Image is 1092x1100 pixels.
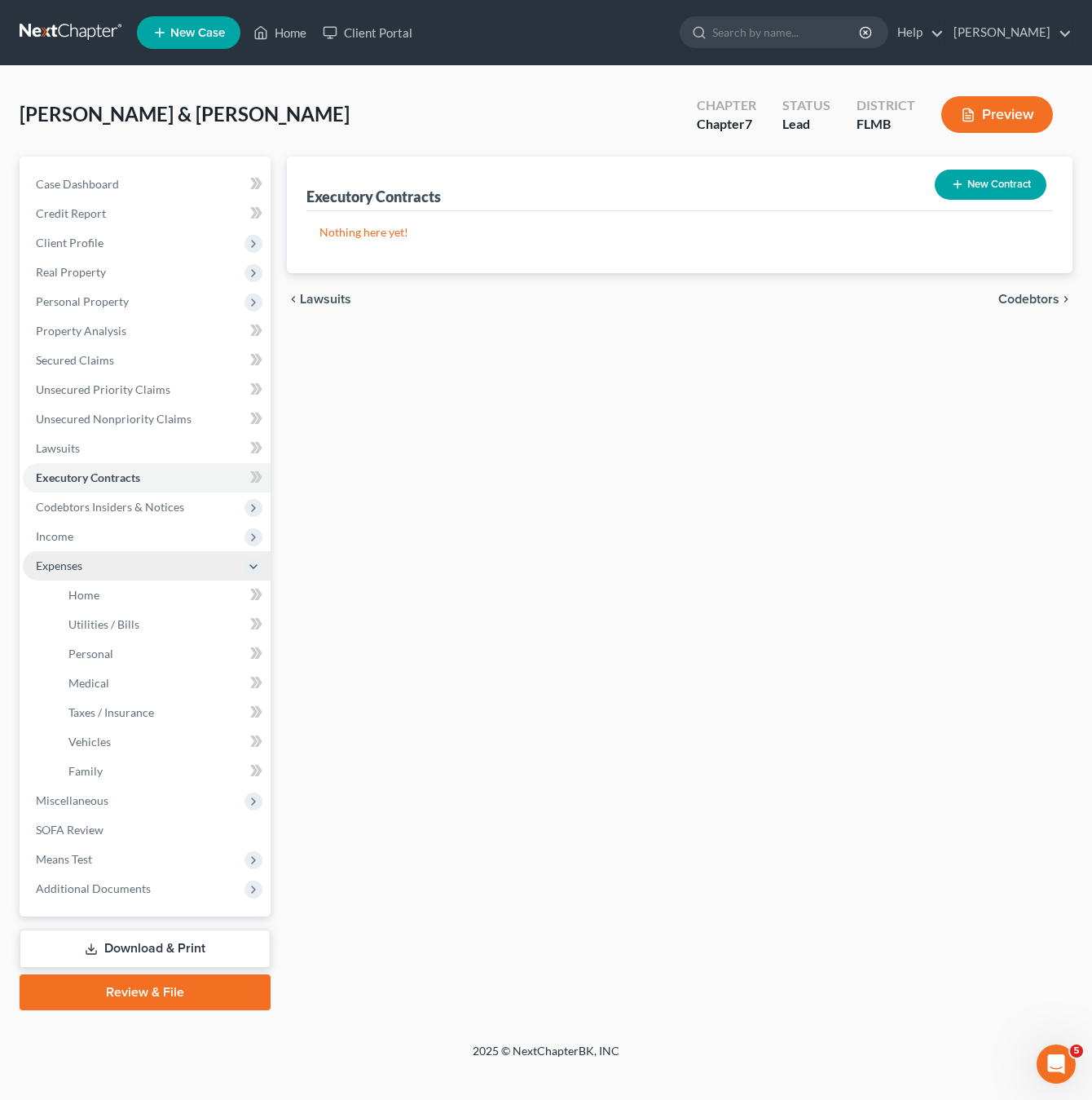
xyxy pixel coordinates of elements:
[697,96,756,115] div: Chapter
[36,206,106,220] span: Credit Report
[23,434,271,463] a: Lawsuits
[36,529,73,543] span: Income
[23,404,271,434] a: Unsecured Nonpriority Claims
[36,793,108,807] span: Miscellaneous
[81,1043,1011,1072] div: 2025 © NextChapterBK, INC
[856,115,915,134] div: FLMB
[68,647,113,660] span: Personal
[36,852,92,866] span: Means Test
[23,463,271,493] a: Executory Contracts
[55,610,271,639] a: Utilities / Bills
[315,18,421,47] a: Client Portal
[306,187,441,206] div: Executory Contracts
[935,170,1046,200] button: New Contract
[36,353,114,367] span: Secured Claims
[170,27,225,39] span: New Case
[36,441,80,455] span: Lawsuits
[36,265,106,279] span: Real Property
[245,18,315,47] a: Home
[36,823,103,837] span: SOFA Review
[1070,1045,1083,1058] span: 5
[36,881,151,895] span: Additional Documents
[68,676,109,690] span: Medical
[287,293,300,306] i: chevron_left
[319,224,1040,241] p: Nothing here yet!
[36,324,126,338] span: Property Analysis
[36,559,82,572] span: Expenses
[36,500,184,514] span: Codebtors Insiders & Notices
[889,18,944,47] a: Help
[745,116,752,131] span: 7
[856,96,915,115] div: District
[712,17,861,47] input: Search by name...
[23,170,271,199] a: Case Dashboard
[697,115,756,134] div: Chapter
[20,102,350,126] span: [PERSON_NAME] & [PERSON_NAME]
[68,705,154,719] span: Taxes / Insurance
[941,96,1053,133] button: Preview
[36,294,129,308] span: Personal Property
[300,293,351,306] span: Lawsuits
[23,375,271,404] a: Unsecured Priority Claims
[998,293,1059,306] span: Codebtors
[36,236,103,250] span: Client Profile
[55,581,271,610] a: Home
[23,346,271,375] a: Secured Claims
[36,412,192,426] span: Unsecured Nonpriority Claims
[55,757,271,786] a: Family
[68,735,111,749] span: Vehicles
[55,727,271,757] a: Vehicles
[55,698,271,727] a: Taxes / Insurance
[36,470,140,484] span: Executory Contracts
[20,974,271,1010] a: Review & File
[782,96,830,115] div: Status
[23,316,271,346] a: Property Analysis
[23,199,271,228] a: Credit Report
[55,669,271,698] a: Medical
[36,177,119,191] span: Case Dashboard
[23,815,271,845] a: SOFA Review
[55,639,271,669] a: Personal
[1059,293,1072,306] i: chevron_right
[68,617,139,631] span: Utilities / Bills
[287,293,351,306] button: chevron_left Lawsuits
[68,588,99,602] span: Home
[36,382,170,396] span: Unsecured Priority Claims
[20,930,271,968] a: Download & Print
[998,293,1072,306] button: Codebtors chevron_right
[1037,1045,1076,1084] iframe: Intercom live chat
[68,764,103,778] span: Family
[782,115,830,134] div: Lead
[945,18,1072,47] a: [PERSON_NAME]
